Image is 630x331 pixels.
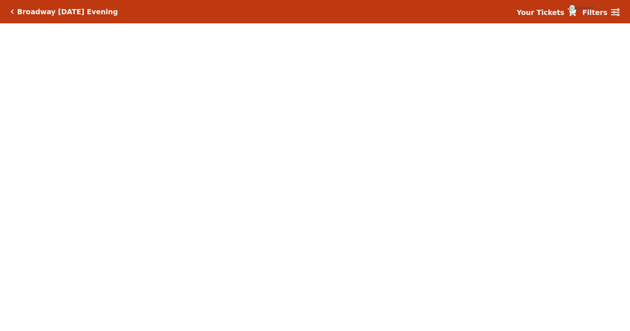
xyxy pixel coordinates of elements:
[17,8,118,16] h5: Broadway [DATE] Evening
[582,7,619,18] a: Filters
[517,8,564,16] strong: Your Tickets
[569,5,575,11] span: {{cartCount}}
[11,9,14,14] a: Click here to go back to filters
[517,7,576,18] a: Your Tickets {{cartCount}}
[582,8,607,16] strong: Filters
